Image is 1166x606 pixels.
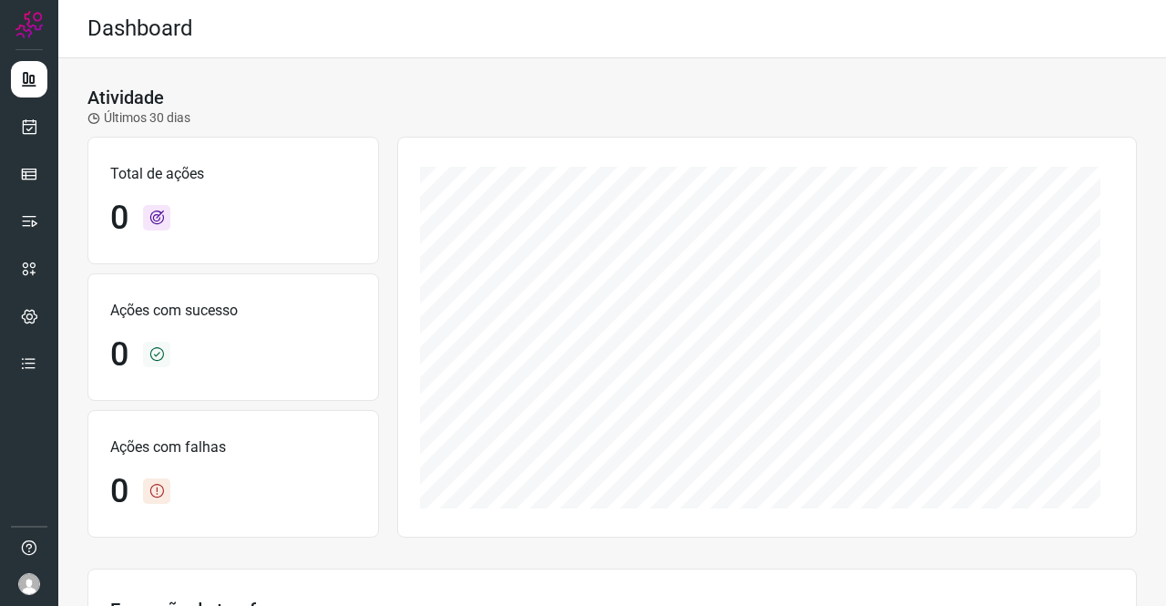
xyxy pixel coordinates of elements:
h3: Atividade [87,87,164,108]
p: Total de ações [110,163,356,185]
p: Ações com falhas [110,437,356,458]
h1: 0 [110,199,128,238]
h1: 0 [110,335,128,375]
h1: 0 [110,472,128,511]
img: avatar-user-boy.jpg [18,573,40,595]
p: Últimos 30 dias [87,108,190,128]
h2: Dashboard [87,15,193,42]
img: Logo [15,11,43,38]
p: Ações com sucesso [110,300,356,322]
